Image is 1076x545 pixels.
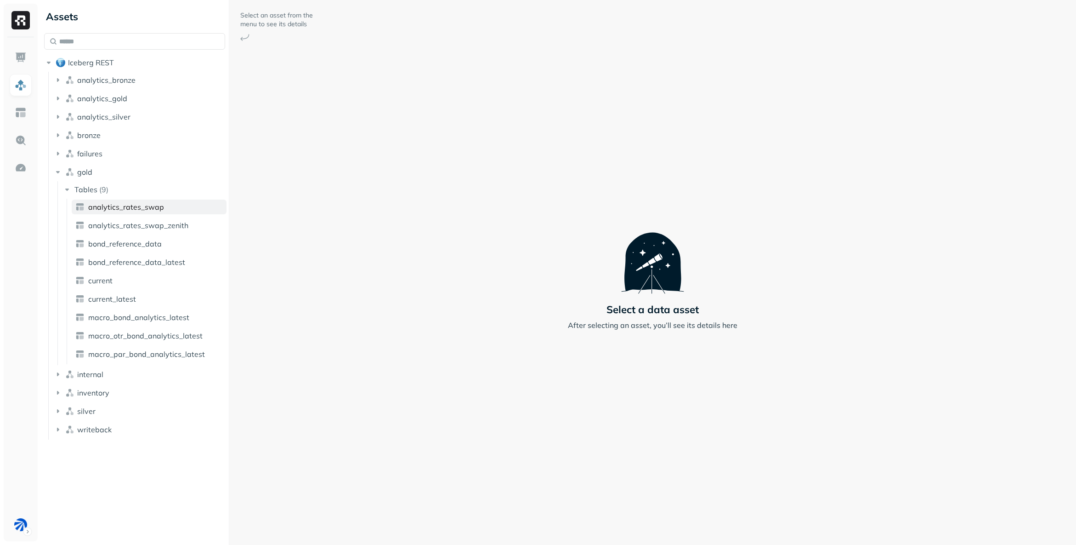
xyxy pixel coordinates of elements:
[75,221,85,230] img: table
[74,185,97,194] span: Tables
[77,131,101,140] span: bronze
[88,258,185,267] span: bond_reference_data_latest
[53,422,226,437] button: writeback
[15,79,27,91] img: Assets
[65,75,74,85] img: namespace
[44,55,225,70] button: Iceberg REST
[15,52,27,63] img: Dashboard
[68,58,114,67] span: Iceberg REST
[56,58,65,67] img: root
[53,109,226,124] button: analytics_silver
[53,128,226,143] button: bronze
[77,370,103,379] span: internal
[65,370,74,379] img: namespace
[75,202,85,212] img: table
[75,239,85,248] img: table
[15,107,27,119] img: Asset Explorer
[72,347,227,361] a: macro_par_bond_analytics_latest
[88,202,164,212] span: analytics_rates_swap
[77,425,112,434] span: writeback
[15,134,27,146] img: Query Explorer
[65,94,74,103] img: namespace
[65,425,74,434] img: namespace
[11,11,30,29] img: Ryft
[77,407,96,416] span: silver
[72,310,227,325] a: macro_bond_analytics_latest
[15,162,27,174] img: Optimization
[72,200,227,214] a: analytics_rates_swap
[14,518,27,531] img: BAM
[88,313,189,322] span: macro_bond_analytics_latest
[72,236,227,251] a: bond_reference_data
[606,303,699,316] p: Select a data asset
[88,276,113,285] span: current
[65,388,74,397] img: namespace
[72,218,227,233] a: analytics_rates_swap_zenith
[568,320,737,331] p: After selecting an asset, you’ll see its details here
[72,273,227,288] a: current
[72,292,227,306] a: current_latest
[53,91,226,106] button: analytics_gold
[44,9,225,24] div: Assets
[75,258,85,267] img: table
[65,167,74,177] img: namespace
[77,94,127,103] span: analytics_gold
[88,331,203,340] span: macro_otr_bond_analytics_latest
[65,149,74,158] img: namespace
[75,313,85,322] img: table
[53,146,226,161] button: failures
[53,367,226,382] button: internal
[72,255,227,270] a: bond_reference_data_latest
[65,112,74,121] img: namespace
[53,73,226,87] button: analytics_bronze
[72,328,227,343] a: macro_otr_bond_analytics_latest
[88,350,205,359] span: macro_par_bond_analytics_latest
[621,214,684,293] img: Telescope
[65,131,74,140] img: namespace
[75,294,85,304] img: table
[77,112,130,121] span: analytics_silver
[99,185,108,194] p: ( 9 )
[77,75,136,85] span: analytics_bronze
[75,276,85,285] img: table
[75,350,85,359] img: table
[53,385,226,400] button: inventory
[75,331,85,340] img: table
[77,149,102,158] span: failures
[53,404,226,419] button: silver
[88,294,136,304] span: current_latest
[77,388,109,397] span: inventory
[62,182,226,197] button: Tables(9)
[240,34,249,41] img: Arrow
[53,165,226,179] button: gold
[240,11,314,29] p: Select an asset from the menu to see its details
[88,239,162,248] span: bond_reference_data
[88,221,188,230] span: analytics_rates_swap_zenith
[65,407,74,416] img: namespace
[77,167,92,177] span: gold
